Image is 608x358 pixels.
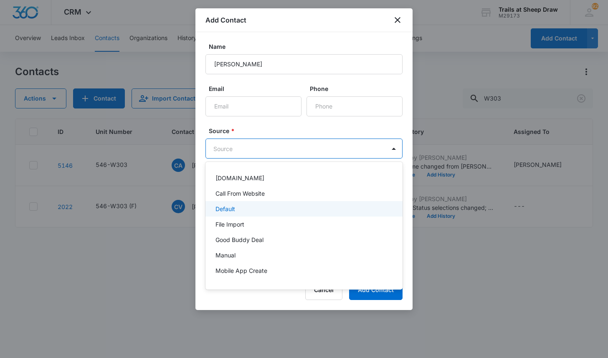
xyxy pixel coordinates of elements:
[215,282,231,290] p: Other
[215,189,265,198] p: Call From Website
[215,251,236,260] p: Manual
[215,220,244,229] p: File Import
[215,235,263,244] p: Good Buddy Deal
[215,204,235,213] p: Default
[215,266,267,275] p: Mobile App Create
[215,174,264,182] p: [DOMAIN_NAME]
